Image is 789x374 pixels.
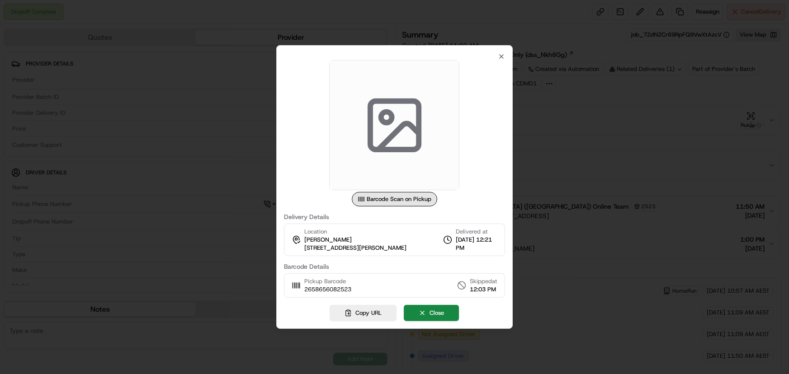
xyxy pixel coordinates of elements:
[304,285,351,294] span: 2658656082523
[304,236,352,244] span: [PERSON_NAME]
[470,285,497,294] span: 12:03 PM
[404,305,459,321] button: Close
[330,305,397,321] button: Copy URL
[470,277,497,285] span: Skipped at
[284,214,506,220] label: Delivery Details
[456,228,497,236] span: Delivered at
[304,228,327,236] span: Location
[352,192,437,206] div: Barcode Scan on Pickup
[284,263,506,270] label: Barcode Details
[456,236,497,252] span: [DATE] 12:21 PM
[304,244,406,252] span: [STREET_ADDRESS][PERSON_NAME]
[304,277,351,285] span: Pickup Barcode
